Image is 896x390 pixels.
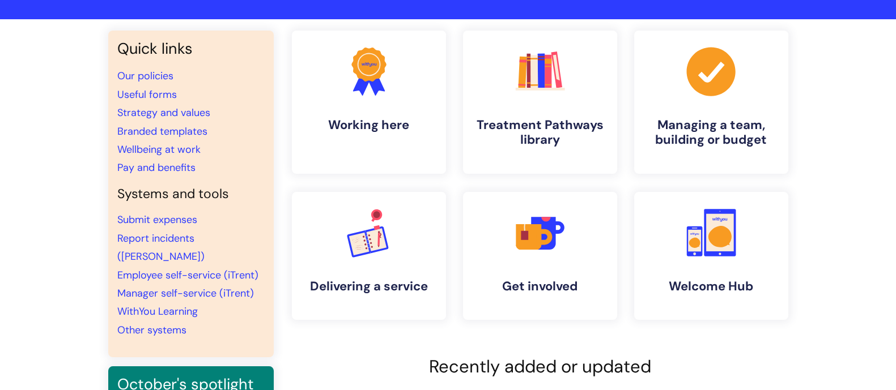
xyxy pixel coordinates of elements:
[117,323,186,337] a: Other systems
[117,161,196,174] a: Pay and benefits
[643,118,779,148] h4: Managing a team, building or budget
[117,186,265,202] h4: Systems and tools
[634,31,788,174] a: Managing a team, building or budget
[117,213,197,226] a: Submit expenses
[117,286,254,300] a: Manager self-service (iTrent)
[117,40,265,58] h3: Quick links
[117,268,258,282] a: Employee self-service (iTrent)
[472,118,608,148] h4: Treatment Pathways library
[292,356,788,377] h2: Recently added or updated
[117,106,210,119] a: Strategy and values
[634,192,788,320] a: Welcome Hub
[117,125,207,138] a: Branded templates
[301,118,437,132] h4: Working here
[301,279,437,294] h4: Delivering a service
[117,143,201,156] a: Wellbeing at work
[117,88,177,101] a: Useful forms
[472,279,608,294] h4: Get involved
[463,31,617,174] a: Treatment Pathways library
[643,279,779,294] h4: Welcome Hub
[292,31,446,174] a: Working here
[117,69,173,83] a: Our policies
[117,305,198,318] a: WithYou Learning
[292,192,446,320] a: Delivering a service
[117,232,205,263] a: Report incidents ([PERSON_NAME])
[463,192,617,320] a: Get involved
